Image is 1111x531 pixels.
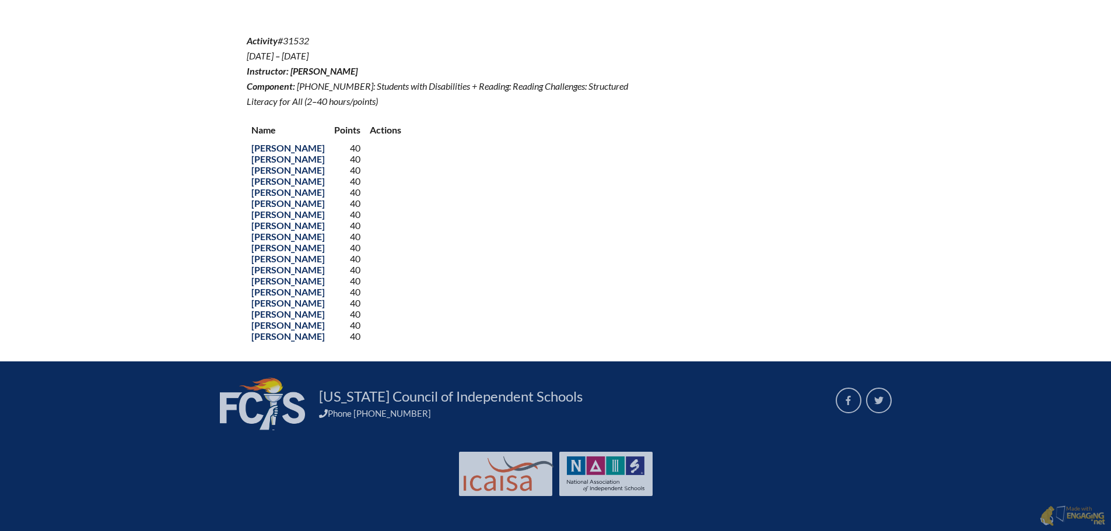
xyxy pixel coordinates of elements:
td: 40 [330,297,365,308]
div: Phone [PHONE_NUMBER] [319,408,822,419]
td: 40 [330,308,365,319]
td: 40 [330,253,365,264]
td: 40 [330,153,365,164]
td: 40 [330,164,365,175]
td: 40 [330,264,365,275]
p: #31532 [247,33,657,108]
td: 40 [330,319,365,330]
td: 40 [330,231,365,242]
a: [PERSON_NAME] [247,251,330,266]
td: 40 [330,330,365,342]
a: [PERSON_NAME] [247,273,330,289]
a: [PERSON_NAME] [247,328,330,344]
img: FCIS_logo_white [220,378,305,430]
img: NAIS Logo [567,456,645,491]
span: [PHONE_NUMBER]: Students with Disabilities + Reading: Reading Challenges: Structured Literacy for... [247,80,628,107]
p: Actions [370,122,401,138]
span: (2–40 hours/points) [304,96,378,107]
span: [PERSON_NAME] [290,65,358,76]
img: Engaging - Bring it online [1056,505,1068,522]
td: 40 [330,275,365,286]
a: [PERSON_NAME] [247,151,330,167]
p: Made with [1066,505,1105,527]
td: 40 [330,142,365,153]
img: Engaging - Bring it online [1066,512,1105,526]
a: [PERSON_NAME] [247,184,330,200]
b: Instructor: [247,65,289,76]
p: Name [251,122,325,138]
a: [PERSON_NAME] [247,262,330,277]
a: [PERSON_NAME] [247,284,330,300]
td: 40 [330,209,365,220]
td: 40 [330,242,365,253]
a: [PERSON_NAME] [247,295,330,311]
a: [PERSON_NAME] [247,140,330,156]
td: 40 [330,220,365,231]
p: Points [334,122,360,138]
td: 40 [330,198,365,209]
a: [PERSON_NAME] [247,173,330,189]
a: [PERSON_NAME] [247,217,330,233]
td: 40 [330,286,365,297]
td: 40 [330,175,365,187]
span: [DATE] – [DATE] [247,50,309,61]
img: Int'l Council Advancing Independent School Accreditation logo [464,456,553,491]
a: [PERSON_NAME] [247,228,330,244]
a: [PERSON_NAME] [247,206,330,222]
a: Made with [1035,503,1110,530]
b: Component: [247,80,295,92]
img: Engaging - Bring it online [1040,505,1054,526]
a: [PERSON_NAME] [247,162,330,178]
td: 40 [330,187,365,198]
a: [US_STATE] Council of Independent Schools [314,387,587,406]
a: [PERSON_NAME] [247,317,330,333]
a: [PERSON_NAME] [247,195,330,211]
a: [PERSON_NAME] [247,240,330,255]
b: Activity [247,35,278,46]
a: [PERSON_NAME] [247,306,330,322]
